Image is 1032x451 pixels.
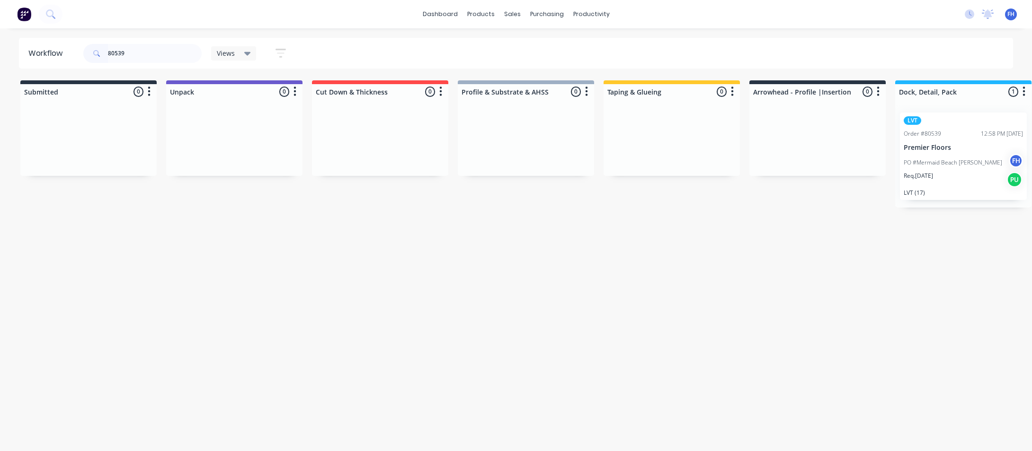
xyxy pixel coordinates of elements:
[1007,172,1022,187] div: PU
[904,158,1002,167] p: PO #Mermaid Beach [PERSON_NAME]
[904,172,933,180] p: Req. [DATE]
[1009,154,1023,168] div: FH
[904,116,921,125] div: LVT
[904,144,1023,152] p: Premier Floors
[525,7,569,21] div: purchasing
[900,113,1027,200] div: LVTOrder #8053912:58 PM [DATE]Premier FloorsPO #Mermaid Beach [PERSON_NAME]FHReq.[DATE]PULVT (17)
[108,44,202,63] input: Search for orders...
[418,7,463,21] a: dashboard
[463,7,499,21] div: products
[499,7,525,21] div: sales
[569,7,614,21] div: productivity
[28,48,67,59] div: Workflow
[1007,10,1014,18] span: FH
[217,48,235,58] span: Views
[17,7,31,21] img: Factory
[981,130,1023,138] div: 12:58 PM [DATE]
[904,130,941,138] div: Order #80539
[904,189,1023,196] p: LVT (17)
